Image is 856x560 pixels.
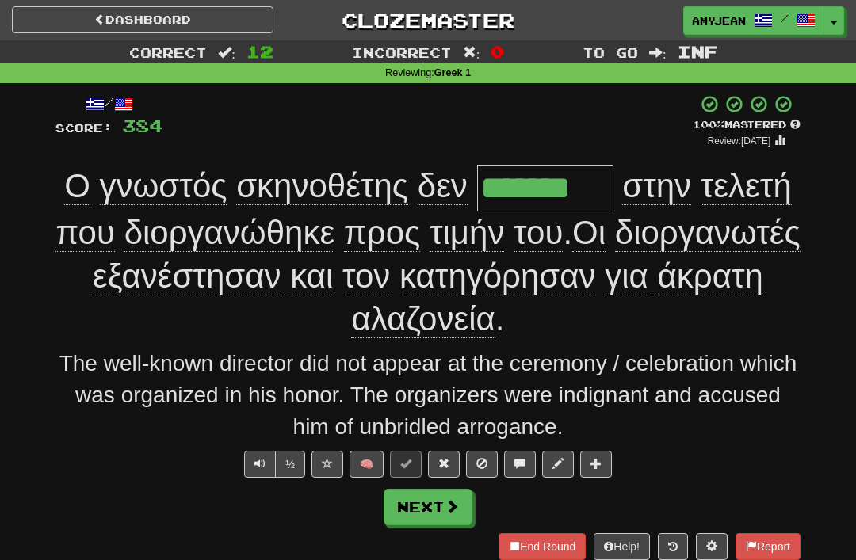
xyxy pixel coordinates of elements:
span: τιμήν [430,214,504,252]
span: 384 [122,116,162,135]
button: Add to collection (alt+a) [580,451,612,478]
span: κατηγόρησαν [399,257,596,295]
span: διοργανωτές [615,214,801,252]
span: Ο [64,167,90,205]
span: σκηνοθέτης [236,167,408,205]
a: AmyJean / [683,6,824,35]
small: Review: [DATE] [708,135,771,147]
span: που [55,214,115,252]
button: Set this sentence to 100% Mastered (alt+m) [390,451,422,478]
span: δεν [418,167,468,205]
span: Οι [572,214,606,252]
span: άκρατη [658,257,763,295]
button: ½ [275,451,305,478]
button: Edit sentence (alt+d) [542,451,574,478]
span: διοργανώθηκε [124,214,334,252]
div: The well-known director did not appear at the ceremony / celebration which was organized in his h... [55,348,801,443]
span: AmyJean [692,13,746,28]
button: Round history (alt+y) [658,533,688,560]
span: 12 [246,42,273,61]
span: : [649,46,667,59]
button: Ignore sentence (alt+i) [466,451,498,478]
span: Correct [129,44,207,60]
span: / [781,13,789,24]
button: Help! [594,533,650,560]
div: Mastered [693,118,801,132]
span: Score: [55,121,113,135]
button: Next [384,489,472,525]
span: στην [622,167,691,205]
button: Reset to 0% Mastered (alt+r) [428,451,460,478]
span: για [605,257,648,295]
span: To go [583,44,638,60]
a: Dashboard [12,6,273,33]
button: Play sentence audio (ctl+space) [244,451,276,478]
button: Favorite sentence (alt+f) [311,451,343,478]
button: End Round [499,533,586,560]
span: τελετή [701,167,792,205]
div: Text-to-speech controls [241,451,305,478]
span: και [290,257,333,295]
span: : [218,46,235,59]
span: : [463,46,480,59]
strong: Greek 1 [434,67,471,78]
span: εξανέστησαν [93,257,281,295]
button: 🧠 [350,451,384,478]
div: / [55,94,162,114]
span: Incorrect [352,44,452,60]
span: του [514,214,563,252]
span: 100 % [693,118,724,131]
a: Clozemaster [297,6,559,34]
span: προς [344,214,420,252]
span: 0 [491,42,504,61]
button: Discuss sentence (alt+u) [504,451,536,478]
span: τον [342,257,390,295]
button: Report [736,533,801,560]
span: γνωστός [100,167,227,205]
span: Inf [678,42,718,61]
span: αλαζονεία [351,300,495,338]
